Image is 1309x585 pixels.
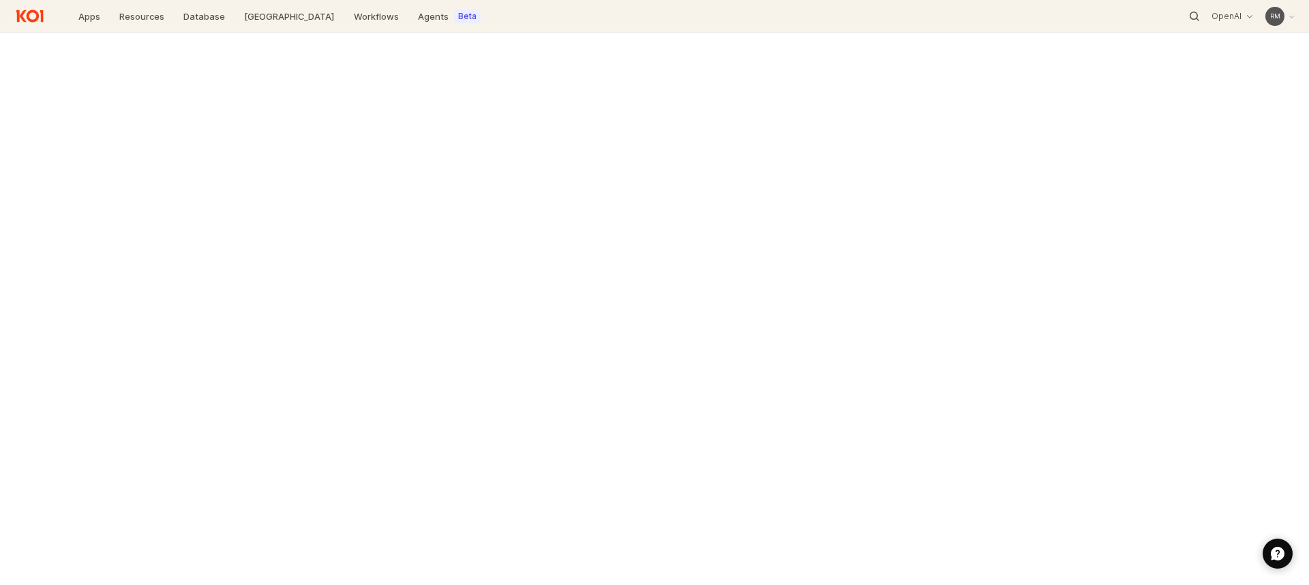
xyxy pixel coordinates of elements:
[410,7,489,26] a: AgentsBeta
[1212,11,1242,22] p: OpenAI
[458,11,477,22] label: Beta
[11,5,48,27] img: Return to home page
[1205,8,1260,25] button: OpenAI
[111,7,172,26] a: Resources
[236,7,343,26] a: [GEOGRAPHIC_DATA]
[346,7,407,26] a: Workflows
[175,7,233,26] a: Database
[70,7,108,26] a: Apps
[1270,10,1280,23] div: r m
